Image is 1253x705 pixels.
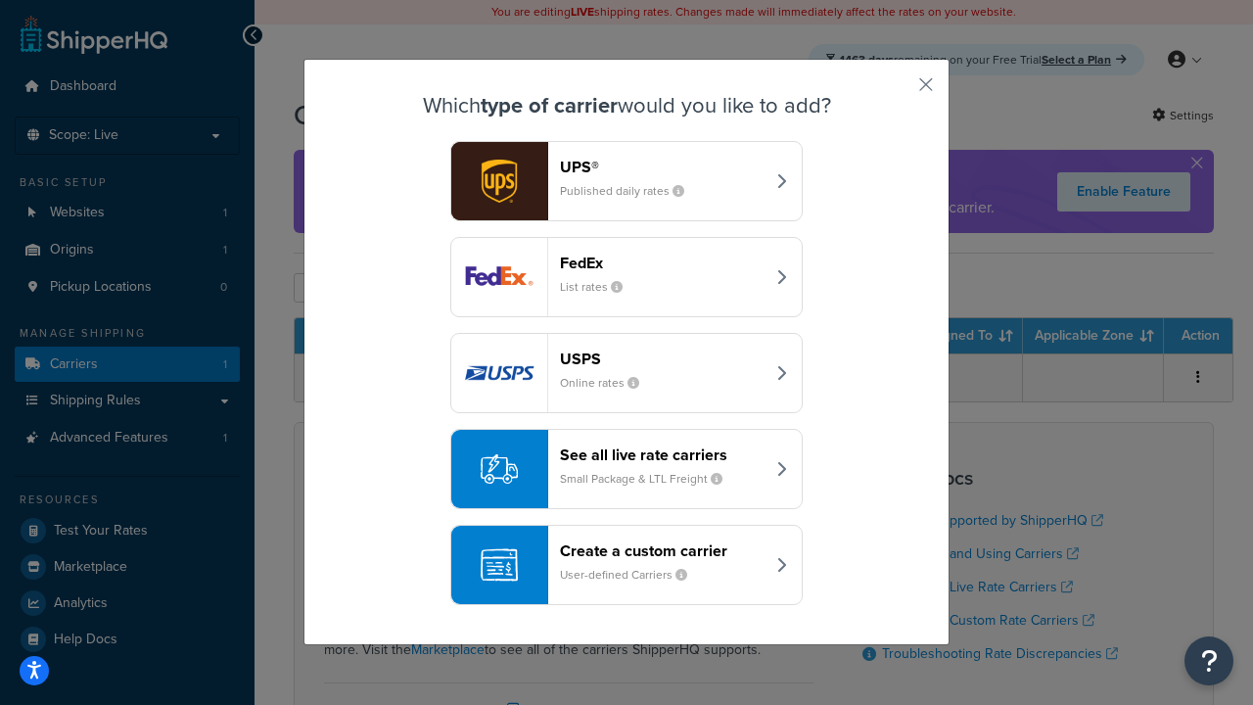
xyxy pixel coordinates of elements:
button: fedEx logoFedExList rates [450,237,803,317]
button: Open Resource Center [1184,636,1233,685]
button: usps logoUSPSOnline rates [450,333,803,413]
img: ups logo [451,142,547,220]
small: List rates [560,278,638,296]
img: usps logo [451,334,547,412]
h3: Which would you like to add? [353,94,900,117]
button: See all live rate carriersSmall Package & LTL Freight [450,429,803,509]
header: USPS [560,350,765,368]
header: Create a custom carrier [560,541,765,560]
button: Create a custom carrierUser-defined Carriers [450,525,803,605]
small: Small Package & LTL Freight [560,470,738,488]
small: User-defined Carriers [560,566,703,584]
header: UPS® [560,158,765,176]
strong: type of carrier [481,89,618,121]
small: Published daily rates [560,182,700,200]
img: icon-carrier-custom-c93b8a24.svg [481,546,518,584]
img: fedEx logo [451,238,547,316]
header: See all live rate carriers [560,446,765,464]
button: ups logoUPS®Published daily rates [450,141,803,221]
img: icon-carrier-liverate-becf4550.svg [481,450,518,488]
header: FedEx [560,254,765,272]
small: Online rates [560,374,655,392]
